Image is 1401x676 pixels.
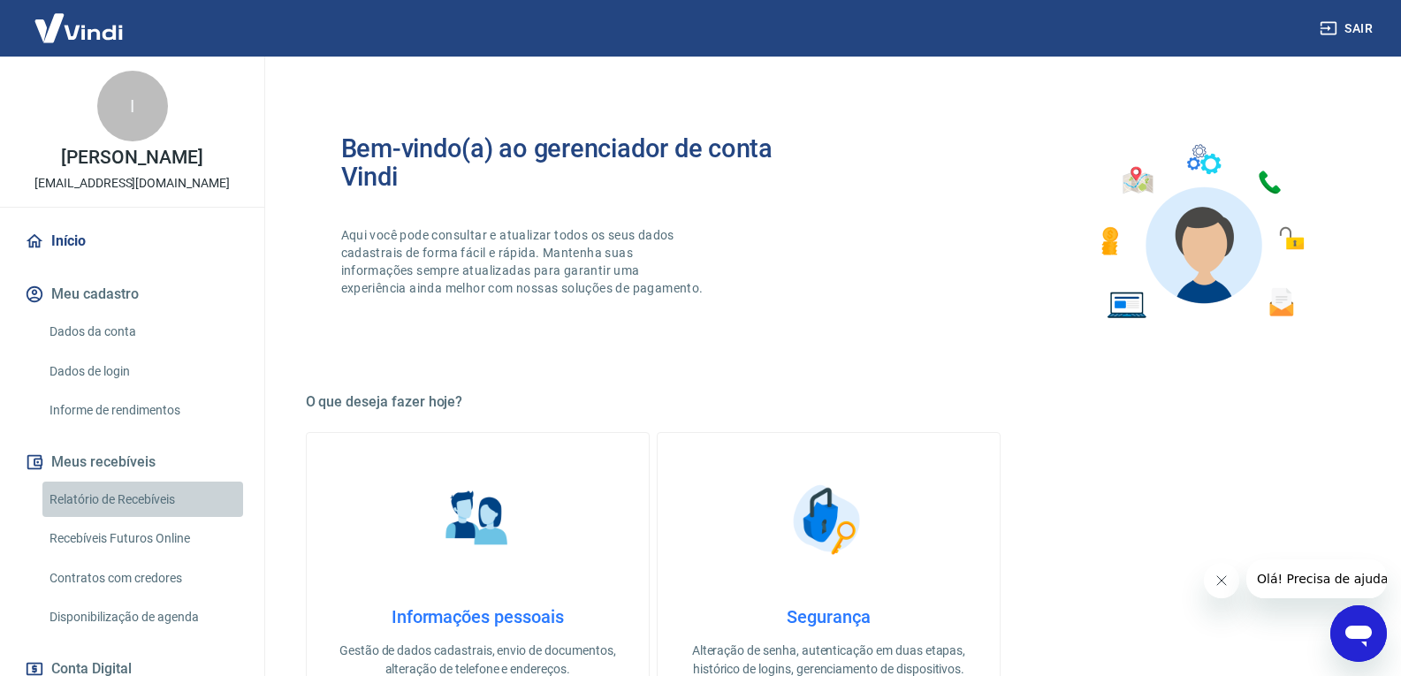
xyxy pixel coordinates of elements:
img: Vindi [21,1,136,55]
button: Sair [1316,12,1380,45]
img: Segurança [784,475,872,564]
a: Informe de rendimentos [42,392,243,429]
h4: Segurança [686,606,971,627]
a: Disponibilização de agenda [42,599,243,635]
iframe: Mensagem da empresa [1246,559,1387,598]
a: Relatório de Recebíveis [42,482,243,518]
a: Contratos com credores [42,560,243,596]
a: Dados da conta [42,314,243,350]
h2: Bem-vindo(a) ao gerenciador de conta Vindi [341,134,829,191]
p: [EMAIL_ADDRESS][DOMAIN_NAME] [34,174,230,193]
a: Início [21,222,243,261]
a: Dados de login [42,353,243,390]
iframe: Fechar mensagem [1204,563,1239,598]
img: Informações pessoais [433,475,522,564]
p: Aqui você pode consultar e atualizar todos os seus dados cadastrais de forma fácil e rápida. Mant... [341,226,707,297]
div: I [97,71,168,141]
iframe: Botão para abrir a janela de mensagens [1330,605,1387,662]
a: Recebíveis Futuros Online [42,520,243,557]
h5: O que deseja fazer hoje? [306,393,1352,411]
img: Imagem de um avatar masculino com diversos icones exemplificando as funcionalidades do gerenciado... [1085,134,1317,330]
span: Olá! Precisa de ajuda? [11,12,148,27]
button: Meus recebíveis [21,443,243,482]
h4: Informações pessoais [335,606,621,627]
button: Meu cadastro [21,275,243,314]
p: [PERSON_NAME] [61,148,202,167]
